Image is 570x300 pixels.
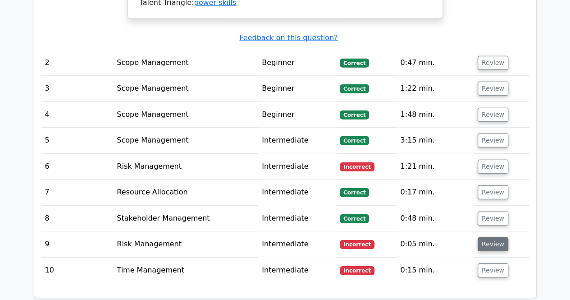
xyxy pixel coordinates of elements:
[478,263,508,277] button: Review
[258,128,336,153] td: Intermediate
[397,231,474,257] td: 0:05 min.
[258,258,336,283] td: Intermediate
[478,82,508,96] button: Review
[478,108,508,122] button: Review
[41,180,114,205] td: 7
[113,180,258,205] td: Resource Allocation
[113,50,258,76] td: Scope Management
[113,128,258,153] td: Scope Management
[340,240,374,249] span: Incorrect
[258,231,336,257] td: Intermediate
[340,214,369,223] span: Correct
[113,154,258,180] td: Risk Management
[113,206,258,231] td: Stakeholder Management
[478,134,508,148] button: Review
[113,231,258,257] td: Risk Management
[397,206,474,231] td: 0:48 min.
[397,76,474,102] td: 1:22 min.
[113,76,258,102] td: Scope Management
[397,154,474,180] td: 1:21 min.
[41,128,114,153] td: 5
[113,258,258,283] td: Time Management
[258,154,336,180] td: Intermediate
[340,162,374,171] span: Incorrect
[397,50,474,76] td: 0:47 min.
[478,185,508,199] button: Review
[258,102,336,128] td: Beginner
[41,102,114,128] td: 4
[239,33,337,42] a: Feedback on this question?
[340,188,369,197] span: Correct
[340,84,369,93] span: Correct
[397,180,474,205] td: 0:17 min.
[258,50,336,76] td: Beginner
[258,76,336,102] td: Beginner
[340,59,369,68] span: Correct
[258,206,336,231] td: Intermediate
[478,56,508,70] button: Review
[340,266,374,275] span: Incorrect
[258,180,336,205] td: Intermediate
[41,50,114,76] td: 2
[41,206,114,231] td: 8
[41,231,114,257] td: 9
[41,258,114,283] td: 10
[340,111,369,120] span: Correct
[41,154,114,180] td: 6
[397,102,474,128] td: 1:48 min.
[397,258,474,283] td: 0:15 min.
[41,76,114,102] td: 3
[478,212,508,226] button: Review
[397,128,474,153] td: 3:15 min.
[113,102,258,128] td: Scope Management
[478,160,508,174] button: Review
[340,136,369,145] span: Correct
[478,237,508,251] button: Review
